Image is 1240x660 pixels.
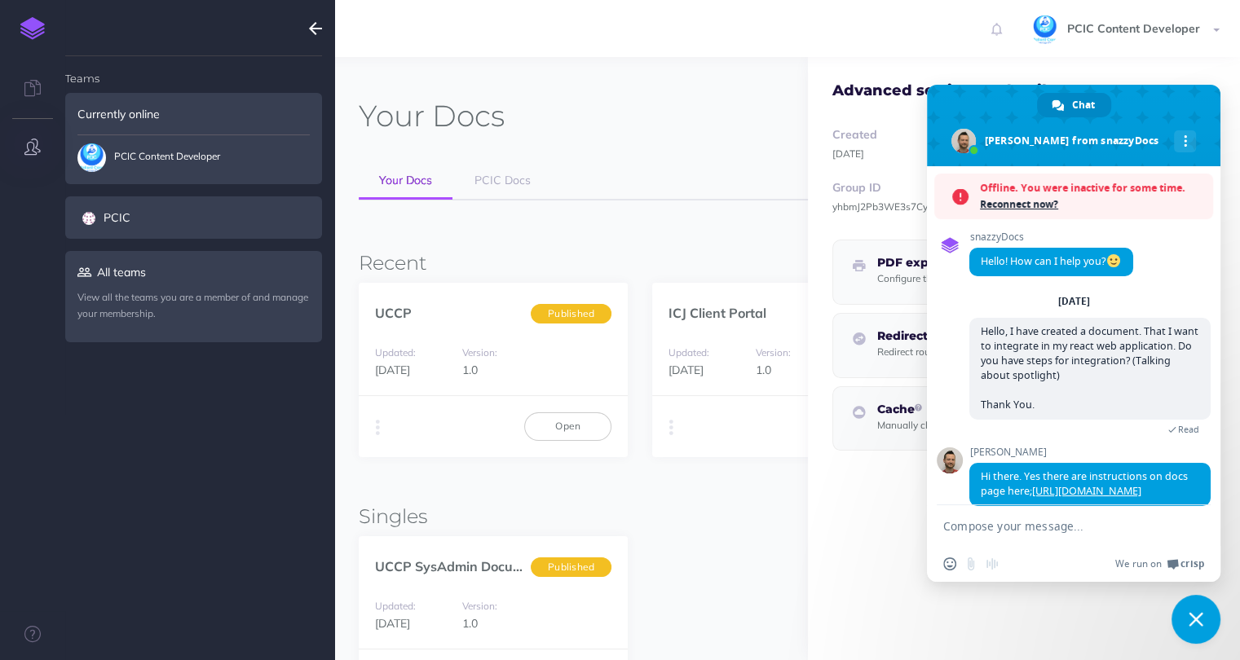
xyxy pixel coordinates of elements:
[832,200,928,213] small: yhbmJ2Pb3WE3s7Cy
[65,251,322,341] a: All teamsView all the teams you are a member of and manage your membership.
[1178,424,1199,435] span: Read
[969,231,1133,243] span: snazzyDocs
[82,212,95,225] img: be36f37ac1c1001fbbc9d8b10a5f0ef5.jpg
[77,143,220,172] span: PCIC Content Developer
[1172,595,1220,644] div: Close chat
[359,98,505,134] h1: Docs
[375,305,412,321] a: UCCP
[524,412,611,440] a: Open
[1180,557,1204,570] span: Crisp
[756,363,771,377] span: 1.0
[375,616,410,631] span: [DATE]
[669,363,704,377] span: [DATE]
[359,98,425,134] span: Your
[375,600,416,612] small: Updated:
[877,403,1110,416] h5: Cache
[1072,93,1095,117] span: Chat
[981,324,1198,411] span: Hello, I have created a document. That I want to integrate in my react web application. Do you ha...
[1059,21,1208,36] span: PCIC Content Developer
[1032,484,1141,498] a: [URL][DOMAIN_NAME]
[65,196,322,239] a: PCIC
[65,93,322,135] div: Currently online
[1115,557,1204,570] a: We run onCrisp
[877,257,1083,269] h5: PDF exports
[1115,557,1162,570] span: We run on
[1037,93,1111,117] div: Chat
[462,346,497,359] small: Version:
[77,289,310,320] p: View all the teams you are a member of and manage your membership.
[877,419,1110,431] small: Manually clear your published documentation cache.
[980,196,1205,213] span: Reconnect now?
[359,253,1216,274] h3: Recent
[1030,15,1059,44] img: dRQN1hrEG1J5t3n3qbq3RfHNZNloSxXOgySS45Hu.jpg
[877,345,1131,358] small: Redirect routes to specific pages by page path or page ID.
[359,163,452,200] a: Your Docs
[379,173,432,187] span: Your Docs
[669,346,709,359] small: Updated:
[462,363,478,377] span: 1.0
[454,163,551,199] a: PCIC Docs
[474,173,531,187] span: PCIC Docs
[756,346,791,359] small: Version:
[980,180,1205,196] span: Offline. You were inactive for some time.
[832,147,864,160] small: [DATE]
[65,56,322,84] h4: Teams
[375,346,416,359] small: Updated:
[462,616,478,631] span: 1.0
[462,600,497,612] small: Version:
[943,557,956,570] span: Insert an emoji
[832,83,1055,99] h4: Advanced settings & details
[832,180,881,195] strong: Group ID
[981,469,1188,498] span: Hi there. Yes there are instructions on docs page here;
[832,127,877,142] strong: Created
[981,254,1122,268] span: Hello! How can I help you?
[877,330,1131,342] h5: Redirects
[20,17,45,40] img: logo-mark.svg
[1174,130,1196,152] div: More channels
[669,305,766,321] a: ICJ Client Portal
[375,363,410,377] span: [DATE]
[375,558,554,574] a: UCCP SysAdmin Document...
[943,519,1168,534] textarea: Compose your message...
[1058,297,1090,306] div: [DATE]
[969,447,1211,458] span: [PERSON_NAME]
[877,272,1083,284] small: Configure the logo, coverpage, and watermark.
[77,143,106,172] img: dRQN1hrEG1J5t3n3qbq3RfHNZNloSxXOgySS45Hu.jpg
[359,506,1216,527] h3: Singles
